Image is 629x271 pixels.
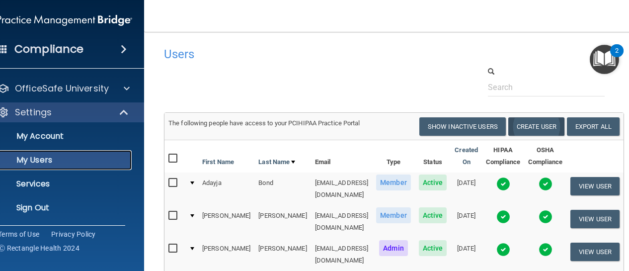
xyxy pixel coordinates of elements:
[15,106,52,118] p: Settings
[379,240,408,256] span: Admin
[15,83,109,94] p: OfficeSafe University
[51,229,96,239] a: Privacy Policy
[482,140,524,173] th: HIPAA Compliance
[496,243,510,257] img: tick.e7d51cea.svg
[496,177,510,191] img: tick.e7d51cea.svg
[508,117,564,136] button: Create User
[570,210,620,228] button: View User
[455,144,478,168] a: Created On
[254,173,311,205] td: Bond
[539,210,552,224] img: tick.e7d51cea.svg
[496,210,510,224] img: tick.e7d51cea.svg
[570,177,620,195] button: View User
[615,51,619,64] div: 2
[419,240,447,256] span: Active
[419,117,506,136] button: Show Inactive Users
[451,238,482,271] td: [DATE]
[311,205,373,238] td: [EMAIL_ADDRESS][DOMAIN_NAME]
[539,243,552,257] img: tick.e7d51cea.svg
[376,175,411,190] span: Member
[254,238,311,271] td: [PERSON_NAME]
[258,156,295,168] a: Last Name
[524,140,566,173] th: OSHA Compliance
[311,140,373,173] th: Email
[372,140,415,173] th: Type
[539,177,552,191] img: tick.e7d51cea.svg
[570,243,620,261] button: View User
[168,119,360,127] span: The following people have access to your PCIHIPAA Practice Portal
[590,45,619,74] button: Open Resource Center, 2 new notifications
[311,238,373,271] td: [EMAIL_ADDRESS][DOMAIN_NAME]
[14,42,83,56] h4: Compliance
[419,207,447,223] span: Active
[419,175,447,190] span: Active
[376,207,411,223] span: Member
[198,173,254,205] td: Adayja
[202,156,234,168] a: First Name
[488,78,605,96] input: Search
[451,173,482,205] td: [DATE]
[164,48,426,61] h4: Users
[415,140,451,173] th: Status
[254,205,311,238] td: [PERSON_NAME]
[567,117,620,136] a: Export All
[451,205,482,238] td: [DATE]
[198,238,254,271] td: [PERSON_NAME]
[198,205,254,238] td: [PERSON_NAME]
[311,173,373,205] td: [EMAIL_ADDRESS][DOMAIN_NAME]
